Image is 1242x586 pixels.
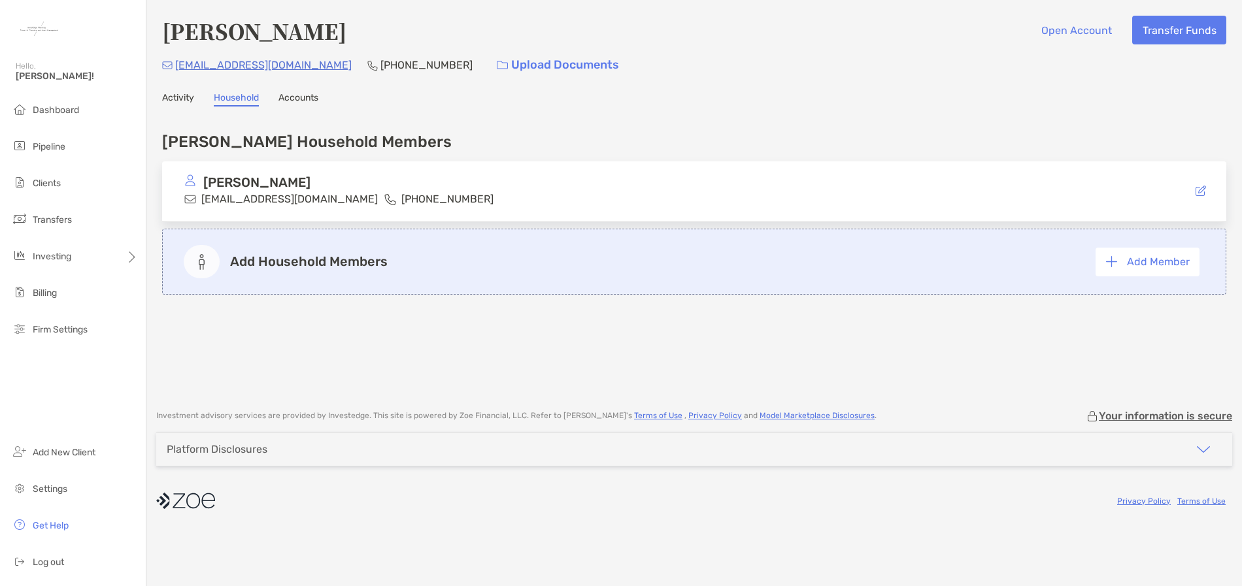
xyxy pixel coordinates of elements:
span: Dashboard [33,105,79,116]
img: add member icon [184,245,220,278]
div: Platform Disclosures [167,443,267,455]
a: Upload Documents [488,51,628,79]
span: Billing [33,287,57,299]
a: Terms of Use [1177,496,1226,506]
button: Open Account [1031,16,1122,44]
p: [PHONE_NUMBER] [401,191,494,207]
span: Pipeline [33,141,65,152]
img: Email Icon [162,61,173,69]
img: button icon [497,61,508,70]
span: Transfers [33,214,72,225]
p: [EMAIL_ADDRESS][DOMAIN_NAME] [201,191,378,207]
img: button icon [1106,256,1117,267]
img: icon arrow [1196,442,1211,457]
img: avatar icon [184,174,196,186]
a: Terms of Use [634,411,682,420]
p: Your information is secure [1099,410,1232,422]
img: firm-settings icon [12,321,27,336]
h4: [PERSON_NAME] Household Members [162,133,452,151]
p: Add Household Members [230,253,388,270]
a: Household [214,92,259,106]
a: Privacy Policy [1117,496,1171,506]
span: Firm Settings [33,324,88,335]
img: dashboard icon [12,101,27,117]
button: Transfer Funds [1132,16,1226,44]
img: email icon [184,193,196,205]
span: Investing [33,251,71,262]
p: [PERSON_NAME] [203,174,310,191]
img: add_new_client icon [12,444,27,459]
img: logout icon [12,553,27,569]
img: Zoe Logo [16,5,63,52]
img: investing icon [12,248,27,263]
h4: [PERSON_NAME] [162,16,346,46]
span: Log out [33,557,64,568]
img: company logo [156,486,215,515]
span: Settings [33,483,67,495]
img: clients icon [12,174,27,190]
img: settings icon [12,480,27,496]
a: Activity [162,92,194,106]
span: Add New Client [33,447,95,458]
a: Privacy Policy [688,411,742,420]
span: [PERSON_NAME]! [16,71,138,82]
img: billing icon [12,284,27,300]
p: [EMAIL_ADDRESS][DOMAIN_NAME] [175,57,352,73]
button: Add Member [1096,248,1200,276]
span: Clients [33,178,61,189]
img: Phone Icon [367,60,378,71]
a: Model Marketplace Disclosures [760,411,875,420]
img: phone icon [384,193,396,205]
img: transfers icon [12,211,27,227]
img: pipeline icon [12,138,27,154]
span: Get Help [33,520,69,531]
img: get-help icon [12,517,27,532]
p: [PHONE_NUMBER] [380,57,473,73]
p: Investment advisory services are provided by Investedge . This site is powered by Zoe Financial, ... [156,411,877,421]
a: Accounts [278,92,318,106]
